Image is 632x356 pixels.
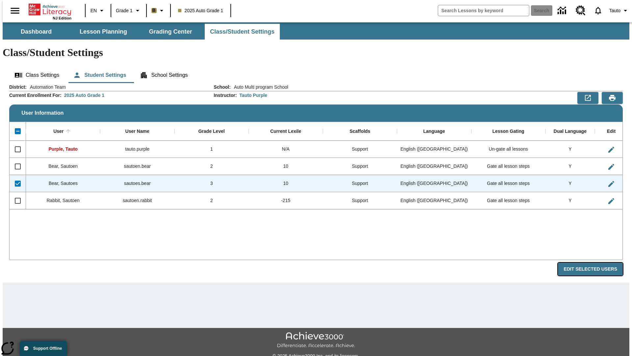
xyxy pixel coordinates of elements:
span: Tauto [609,7,620,14]
div: Support [323,192,397,209]
button: School Settings [135,67,193,83]
button: Boost Class color is light brown. Change class color [149,5,168,16]
div: Un-gate all lessons [471,141,545,158]
div: English (US) [397,192,471,209]
button: Grade: Grade 1, Select a grade [113,5,144,16]
div: sautoen.rabbit [100,192,174,209]
span: 2025 Auto Grade 1 [178,7,224,14]
a: Home [29,3,71,16]
div: Gate all lesson steps [471,158,545,175]
span: Rabbit, Sautoen [47,198,80,203]
div: tauto.purple [100,141,174,158]
button: Student Settings [68,67,131,83]
span: User Information [21,110,64,116]
span: Bear, Sautoes [49,181,78,186]
div: Language [423,129,445,134]
button: Support Offline [20,341,67,356]
span: Auto Multi program School [231,84,288,90]
span: Purple, Tauto [49,146,78,152]
div: Grade Level [198,129,224,134]
div: User [53,129,64,134]
button: Lesson Planning [70,24,136,40]
div: English (US) [397,175,471,192]
div: Y [545,175,595,192]
div: Scaffolds [350,129,370,134]
div: User Name [125,129,149,134]
div: User Information [9,84,623,276]
a: Notifications [590,2,607,19]
div: English (US) [397,141,471,158]
button: Class/Student Settings [205,24,280,40]
button: Print Preview [602,92,623,104]
div: Dual Language [554,129,587,134]
h2: Current Enrollment For : [9,93,62,98]
div: -215 [249,192,323,209]
div: 10 [249,175,323,192]
div: Support [323,141,397,158]
div: Y [545,141,595,158]
div: N/A [249,141,323,158]
img: Achieve3000 Differentiate Accelerate Achieve [277,332,355,349]
button: Dashboard [3,24,69,40]
h2: School : [214,84,230,90]
button: Edit User [605,160,618,173]
span: B [152,6,156,15]
div: Gate all lesson steps [471,175,545,192]
span: Automation Team [27,84,66,90]
button: Language: EN, Select a language [88,5,109,16]
div: Y [545,158,595,175]
div: Edit [607,129,616,134]
h1: Class/Student Settings [3,46,629,59]
div: English (US) [397,158,471,175]
div: sautoen.bear [100,158,174,175]
h2: District : [9,84,27,90]
button: Edit User [605,143,618,156]
button: Edit User [605,194,618,208]
button: Edit User [605,177,618,191]
div: 2 [174,192,249,209]
div: 2025 Auto Grade 1 [64,92,104,99]
input: search field [438,5,529,16]
div: sautoes.bear [100,175,174,192]
button: Edit Selected Users [558,263,623,276]
div: Gate all lesson steps [471,192,545,209]
a: Data Center [554,2,572,20]
button: Profile/Settings [607,5,632,16]
a: Resource Center, Will open in new tab [572,2,590,19]
h2: Instructor : [214,93,237,98]
button: Export to CSV [577,92,598,104]
button: Grading Center [138,24,203,40]
div: 10 [249,158,323,175]
div: Lesson Gating [492,129,524,134]
div: Y [545,192,595,209]
div: 2 [174,158,249,175]
div: Current Lexile [270,129,301,134]
div: 3 [174,175,249,192]
div: SubNavbar [3,22,629,40]
div: Tauto Purple [239,92,267,99]
div: Support [323,175,397,192]
div: Home [29,2,71,20]
span: Grade 1 [116,7,133,14]
span: Support Offline [33,346,62,351]
button: Class Settings [9,67,65,83]
div: 1 [174,141,249,158]
span: Bear, Sautoen [48,163,78,169]
span: NJ Edition [53,16,71,20]
div: SubNavbar [3,24,280,40]
div: Support [323,158,397,175]
span: EN [91,7,97,14]
div: Class/Student Settings [9,67,623,83]
button: Open side menu [5,1,25,20]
